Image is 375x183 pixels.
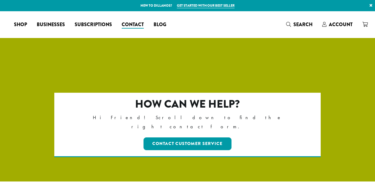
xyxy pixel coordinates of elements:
[281,19,317,29] a: Search
[154,21,166,29] span: Blog
[122,21,144,29] span: Contact
[144,137,232,150] a: Contact Customer Service
[81,113,295,131] p: Hi Friend! Scroll down to find the right contact form.
[81,98,295,111] h2: How can we help?
[293,21,312,28] span: Search
[75,21,112,29] span: Subscriptions
[177,3,235,8] a: Get started with our best seller
[9,20,32,29] a: Shop
[14,21,27,29] span: Shop
[37,21,65,29] span: Businesses
[329,21,353,28] span: Account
